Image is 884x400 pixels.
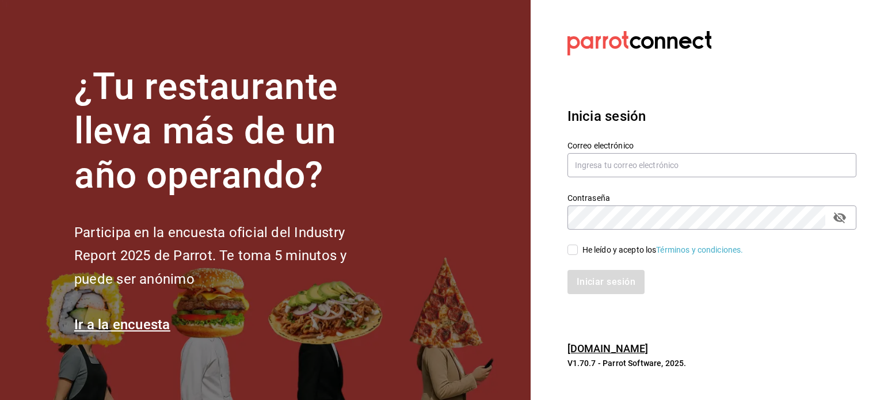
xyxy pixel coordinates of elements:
[567,194,856,202] label: Contraseña
[567,357,856,369] p: V1.70.7 - Parrot Software, 2025.
[830,208,849,227] button: passwordField
[74,221,385,291] h2: Participa en la encuesta oficial del Industry Report 2025 de Parrot. Te toma 5 minutos y puede se...
[567,142,856,150] label: Correo electrónico
[582,244,744,256] div: He leído y acepto los
[567,342,649,355] a: [DOMAIN_NAME]
[567,153,856,177] input: Ingresa tu correo electrónico
[74,317,170,333] a: Ir a la encuesta
[656,245,743,254] a: Términos y condiciones.
[567,106,856,127] h3: Inicia sesión
[74,65,385,197] h1: ¿Tu restaurante lleva más de un año operando?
